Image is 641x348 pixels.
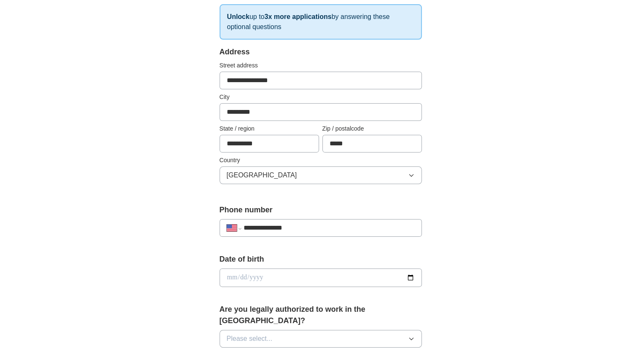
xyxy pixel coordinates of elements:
strong: 3x more applications [264,13,331,20]
label: City [220,93,422,102]
label: Country [220,156,422,165]
button: [GEOGRAPHIC_DATA] [220,166,422,184]
label: Date of birth [220,254,422,265]
div: Address [220,46,422,58]
label: Are you legally authorized to work in the [GEOGRAPHIC_DATA]? [220,304,422,327]
button: Please select... [220,330,422,348]
span: Please select... [227,334,273,344]
p: up to by answering these optional questions [220,4,422,40]
label: Zip / postalcode [322,124,422,133]
label: Phone number [220,204,422,216]
label: State / region [220,124,319,133]
strong: Unlock [227,13,249,20]
span: [GEOGRAPHIC_DATA] [227,170,297,180]
label: Street address [220,61,422,70]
